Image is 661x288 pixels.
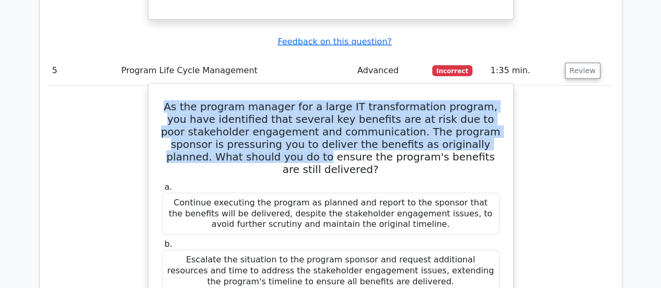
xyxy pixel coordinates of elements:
td: Program Life Cycle Management [117,56,353,86]
span: Incorrect [432,65,472,76]
span: a. [165,182,172,192]
span: b. [165,239,172,249]
td: 1:35 min. [486,56,560,86]
a: Feedback on this question? [277,37,391,47]
div: Continue executing the program as planned and report to the sponsor that the benefits will be del... [162,193,500,235]
td: Advanced [353,56,428,86]
td: 5 [48,56,118,86]
h5: As the program manager for a large IT transformation program, you have identified that several ke... [161,100,501,176]
button: Review [565,63,600,79]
